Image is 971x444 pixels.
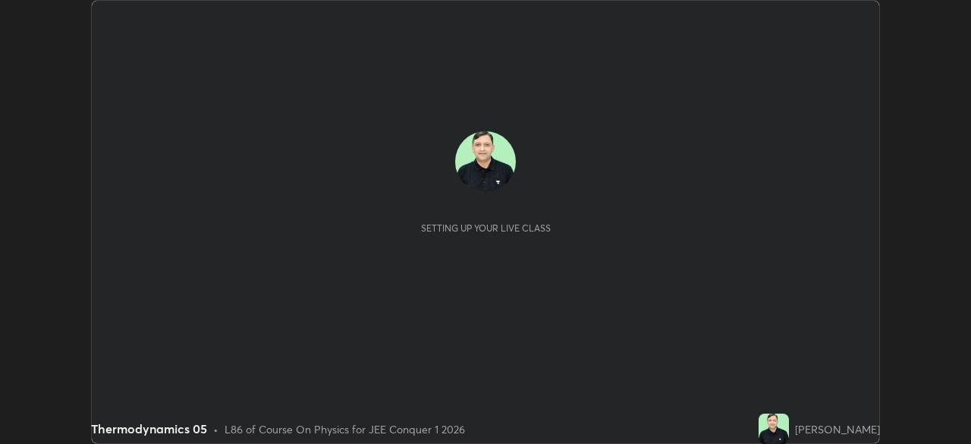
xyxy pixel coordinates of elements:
[795,421,880,437] div: [PERSON_NAME]
[225,421,465,437] div: L86 of Course On Physics for JEE Conquer 1 2026
[421,222,551,234] div: Setting up your live class
[213,421,218,437] div: •
[455,131,516,192] img: 2fdfe559f7d547ac9dedf23c2467b70e.jpg
[91,420,207,438] div: Thermodynamics 05
[759,414,789,444] img: 2fdfe559f7d547ac9dedf23c2467b70e.jpg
